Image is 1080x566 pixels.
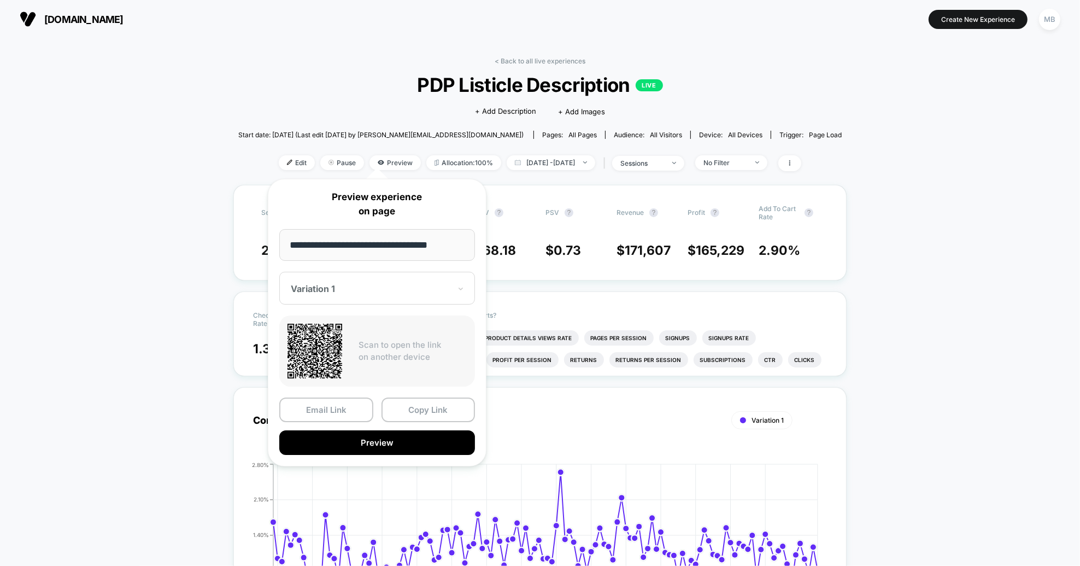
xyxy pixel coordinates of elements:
p: LIVE [636,79,663,91]
span: all pages [568,131,597,139]
button: [DOMAIN_NAME] [16,10,127,28]
img: rebalance [435,160,439,166]
span: 165,229 [696,243,744,258]
button: ? [805,208,813,217]
span: 2.90 % [759,243,800,258]
span: Revenue [617,208,644,217]
li: Pages Per Session [584,330,654,346]
li: Subscriptions [694,352,753,367]
a: < Back to all live experiences [495,57,585,65]
span: Allocation: 100% [426,155,501,170]
span: PSV [545,208,559,217]
span: Page Load [809,131,842,139]
tspan: 2.10% [254,496,269,503]
li: Product Details Views Rate [479,330,579,346]
p: Scan to open the link on another device [359,339,467,364]
span: Pause [320,155,364,170]
span: 1.32 % [253,341,291,357]
span: PDP Listicle Description [268,73,811,96]
span: Device: [690,131,771,139]
div: Audience: [614,131,682,139]
span: Start date: [DATE] (Last edit [DATE] by [PERSON_NAME][EMAIL_ADDRESS][DOMAIN_NAME]) [238,131,524,139]
span: $ [688,243,744,258]
span: + Add Description [475,106,536,117]
li: Returns Per Session [609,352,688,367]
span: Variation 1 [752,416,784,424]
button: Preview [279,430,475,455]
li: Returns [564,352,604,367]
span: Profit [688,208,705,217]
span: 171,607 [625,243,671,258]
span: | [601,155,612,171]
span: [DOMAIN_NAME] [44,14,124,25]
img: Visually logo [20,11,36,27]
button: ? [711,208,719,217]
li: Clicks [788,352,821,367]
li: Profit Per Session [486,352,559,367]
span: Add To Cart Rate [759,205,799,221]
img: end [755,161,759,164]
div: MB [1039,9,1060,30]
li: Signups Rate [702,330,756,346]
div: Pages: [542,131,597,139]
span: Checkout Rate [253,311,294,328]
span: + Add Images [558,107,605,116]
div: No Filter [703,159,747,167]
img: edit [287,160,292,165]
tspan: 1.40% [253,532,269,538]
button: Email Link [279,398,373,422]
li: Ctr [758,352,783,367]
tspan: 2.80% [252,461,269,468]
button: Create New Experience [929,10,1028,29]
span: Preview [369,155,421,170]
p: Preview experience on page [279,190,475,218]
div: sessions [620,159,664,167]
span: 68.18 [483,243,516,258]
div: Trigger: [779,131,842,139]
li: Signups [659,330,697,346]
button: ? [565,208,573,217]
img: end [583,161,587,164]
button: Copy Link [381,398,476,422]
span: All Visitors [650,131,682,139]
p: Would like to see more reports? [400,311,827,319]
button: MB [1036,8,1064,31]
button: ? [649,208,658,217]
img: end [328,160,334,165]
span: [DATE] - [DATE] [507,155,595,170]
img: calendar [515,160,521,165]
span: all devices [728,131,762,139]
span: Edit [279,155,315,170]
span: $ [617,243,671,258]
button: ? [495,208,503,217]
span: $ [545,243,581,258]
img: end [672,162,676,164]
span: 0.73 [554,243,581,258]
